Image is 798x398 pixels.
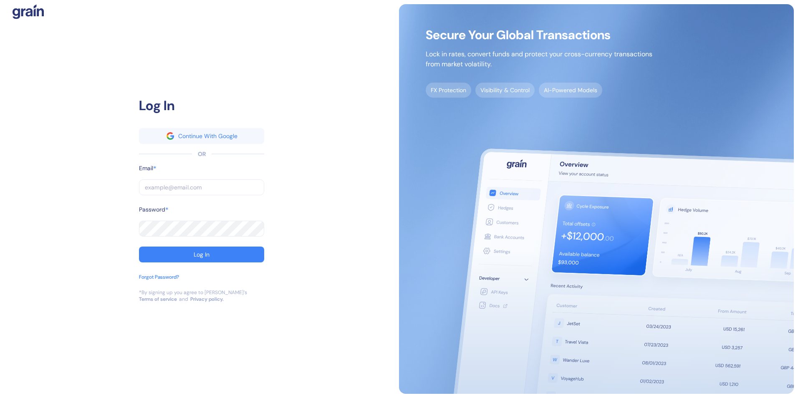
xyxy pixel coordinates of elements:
[139,164,153,173] label: Email
[139,96,264,116] div: Log In
[178,133,237,139] div: Continue With Google
[139,128,264,144] button: googleContinue With Google
[179,296,188,302] div: and
[399,4,794,394] img: signup-main-image
[13,4,44,19] img: logo
[426,83,471,98] span: FX Protection
[139,179,264,195] input: example@email.com
[194,252,210,257] div: Log In
[139,273,179,281] div: Forgot Password?
[475,83,535,98] span: Visibility & Control
[167,132,174,140] img: google
[190,296,224,302] a: Privacy policy.
[139,296,177,302] a: Terms of service
[139,205,165,214] label: Password
[139,273,179,289] button: Forgot Password?
[198,150,206,159] div: OR
[426,31,652,39] span: Secure Your Global Transactions
[139,247,264,262] button: Log In
[139,289,247,296] div: *By signing up you agree to [PERSON_NAME]’s
[426,49,652,69] p: Lock in rates, convert funds and protect your cross-currency transactions from market volatility.
[539,83,602,98] span: AI-Powered Models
